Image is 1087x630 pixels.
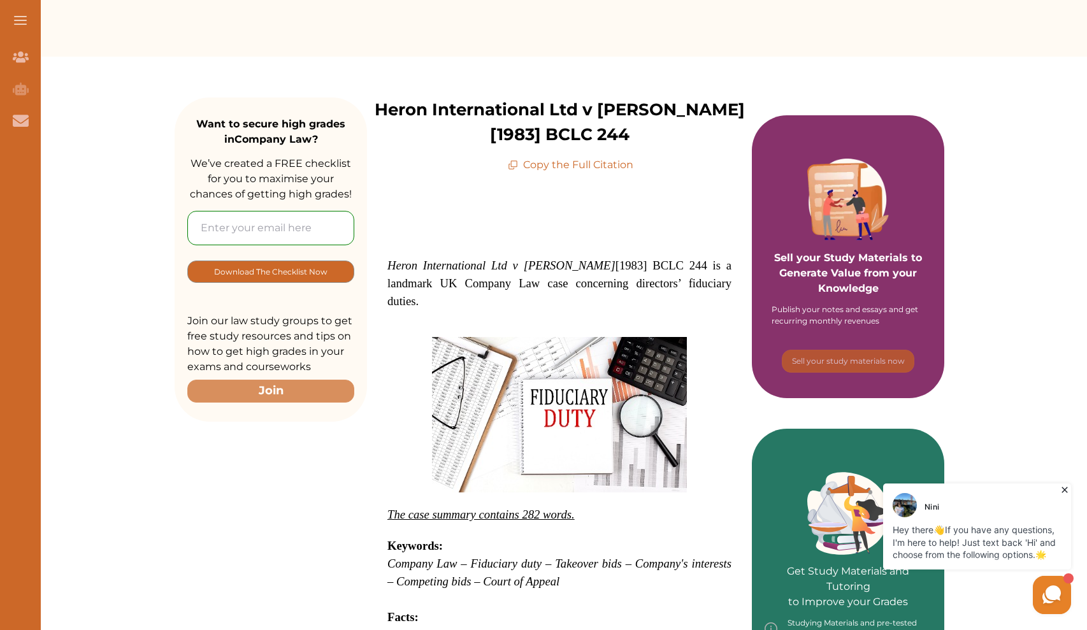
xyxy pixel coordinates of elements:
[187,211,354,245] input: Enter your email here
[387,557,731,588] em: Company Law – Fiduciary duty – Takeover bids – Company's interests – Competing bids – Court of Ap...
[792,355,905,367] p: Sell your study materials now
[387,259,731,308] span: [1983] BCLC 244 is a landmark UK Company Law case concerning directors’ fiduciary duties.
[772,304,925,327] div: Publish your notes and essays and get recurring monthly revenues
[187,313,354,375] p: Join our law study groups to get free study resources and tips on how to get high grades in your ...
[387,508,575,521] em: The case summary contains 282 words.
[807,472,889,555] img: Green card image
[781,480,1074,617] iframe: HelpCrunch
[187,380,354,402] button: Join
[765,528,932,610] p: Get Study Materials and Tutoring to Improve your Grades
[367,97,752,147] p: Heron International Ltd v [PERSON_NAME] [1983] BCLC 244
[765,215,932,296] p: Sell your Study Materials to Generate Value from your Knowledge
[432,337,687,492] img: 2Q==
[190,157,352,200] span: We’ve created a FREE checklist for you to maximise your chances of getting high grades!
[387,259,615,272] em: Heron International Ltd v [PERSON_NAME]
[387,539,443,552] strong: Keywords:
[187,261,354,283] button: [object Object]
[782,350,914,373] button: [object Object]
[214,264,328,279] p: Download The Checklist Now
[508,157,633,173] p: Copy the Full Citation
[387,610,419,624] strong: Facts:
[807,159,889,240] img: Purple card image
[196,118,345,145] strong: Want to secure high grades in Company Law ?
